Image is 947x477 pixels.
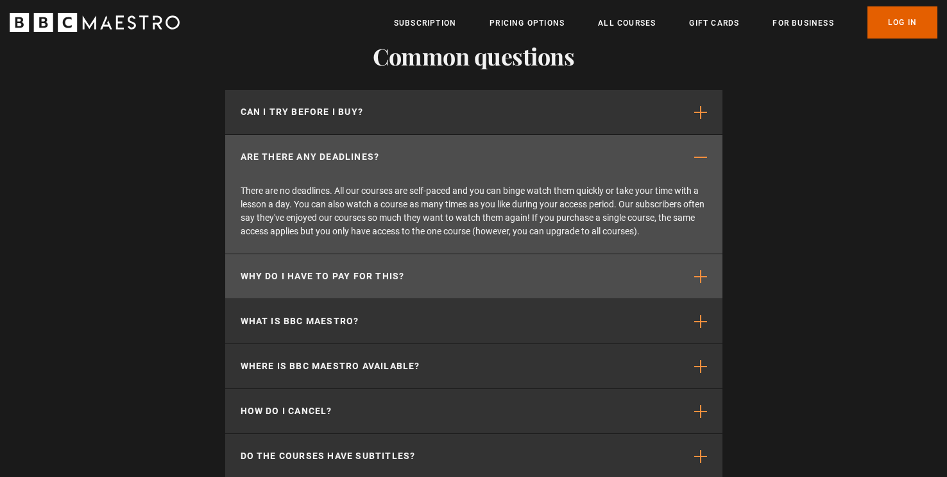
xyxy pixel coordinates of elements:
[225,299,722,343] button: What is BBC Maestro?
[490,17,565,30] a: Pricing Options
[10,13,180,32] svg: BBC Maestro
[241,404,332,418] p: How do I cancel?
[394,17,456,30] a: Subscription
[241,449,416,463] p: Do the courses have subtitles?
[225,135,722,179] button: Are there any deadlines?
[394,6,937,39] nav: Primary
[225,254,722,299] button: Why do I have to pay for this?
[225,389,722,433] button: How do I cancel?
[867,6,937,39] a: Log In
[241,150,380,164] p: Are there any deadlines?
[225,344,722,388] button: Where is BBC Maestro available?
[241,105,364,119] p: Can I try before I buy?
[241,270,405,283] p: Why do I have to pay for this?
[598,17,656,30] a: All Courses
[225,179,722,254] p: There are no deadlines. All our courses are self-paced and you can binge watch them quickly or ta...
[241,360,420,373] p: Where is BBC Maestro available?
[225,42,722,69] h2: Common questions
[241,315,359,328] p: What is BBC Maestro?
[689,17,739,30] a: Gift Cards
[772,17,833,30] a: For business
[225,90,722,134] button: Can I try before I buy?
